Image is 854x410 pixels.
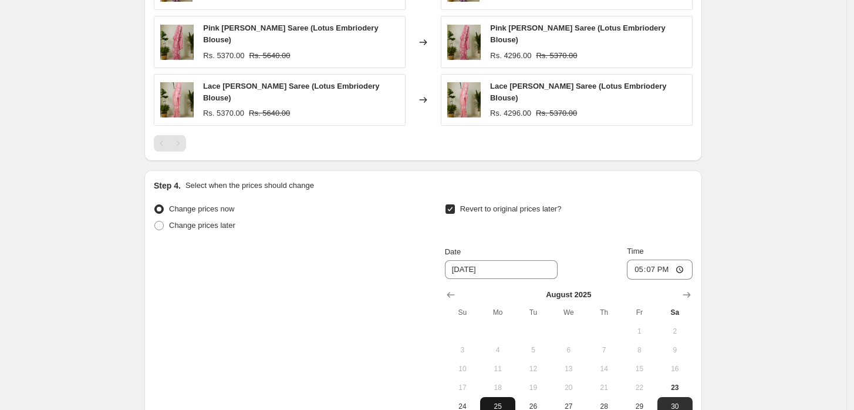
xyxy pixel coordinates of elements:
span: 22 [626,383,652,392]
strike: Rs. 5640.00 [249,50,290,62]
span: Pink [PERSON_NAME] Saree (Lotus Embriodery Blouse) [203,23,378,44]
button: Thursday August 14 2025 [586,359,622,378]
span: 13 [556,364,582,374]
span: 7 [591,345,617,355]
button: Monday August 18 2025 [480,378,515,397]
button: Sunday August 17 2025 [445,378,480,397]
span: 17 [450,383,475,392]
span: We [556,308,582,317]
img: IMG-20250630-WA0039-Photoroom_80x.webp [447,25,481,60]
span: 12 [520,364,546,374]
span: Sa [662,308,688,317]
span: 20 [556,383,582,392]
button: Show previous month, July 2025 [443,287,459,303]
span: 16 [662,364,688,374]
div: Rs. 4296.00 [490,50,531,62]
span: Lace [PERSON_NAME] Saree (Lotus Embriodery Blouse) [490,82,667,102]
span: 19 [520,383,546,392]
th: Tuesday [515,303,551,322]
th: Saturday [657,303,693,322]
div: Rs. 4296.00 [490,107,531,119]
span: 21 [591,383,617,392]
th: Sunday [445,303,480,322]
span: Date [445,247,461,256]
span: Change prices now [169,204,234,213]
button: Monday August 11 2025 [480,359,515,378]
span: 4 [485,345,511,355]
span: Tu [520,308,546,317]
button: Wednesday August 13 2025 [551,359,586,378]
button: Sunday August 10 2025 [445,359,480,378]
th: Monday [480,303,515,322]
button: Friday August 15 2025 [622,359,657,378]
span: 18 [485,383,511,392]
img: IMG-20250714-WA0031-Photoroom_1_80x.webp [160,82,194,117]
span: Fr [626,308,652,317]
img: IMG-20250714-WA0031-Photoroom_1_80x.webp [447,82,481,117]
button: Friday August 8 2025 [622,341,657,359]
th: Thursday [586,303,622,322]
span: 6 [556,345,582,355]
button: Thursday August 7 2025 [586,341,622,359]
span: Revert to original prices later? [460,204,562,213]
span: 11 [485,364,511,374]
th: Wednesday [551,303,586,322]
input: 12:00 [627,260,693,280]
p: Select when the prices should change [185,180,314,191]
button: Wednesday August 6 2025 [551,341,586,359]
nav: Pagination [154,135,186,152]
span: 10 [450,364,475,374]
div: Rs. 5370.00 [203,50,244,62]
span: 15 [626,364,652,374]
strike: Rs. 5370.00 [536,107,577,119]
span: Pink [PERSON_NAME] Saree (Lotus Embriodery Blouse) [490,23,665,44]
button: Tuesday August 19 2025 [515,378,551,397]
span: Su [450,308,475,317]
button: Thursday August 21 2025 [586,378,622,397]
button: Tuesday August 5 2025 [515,341,551,359]
span: 5 [520,345,546,355]
button: Sunday August 3 2025 [445,341,480,359]
span: 14 [591,364,617,374]
h2: Step 4. [154,180,181,191]
button: Friday August 1 2025 [622,322,657,341]
span: 23 [662,383,688,392]
button: Tuesday August 12 2025 [515,359,551,378]
span: 3 [450,345,475,355]
span: Lace [PERSON_NAME] Saree (Lotus Embriodery Blouse) [203,82,380,102]
span: Time [627,247,643,256]
span: 9 [662,345,688,355]
span: 8 [626,345,652,355]
span: Change prices later [169,221,235,230]
strike: Rs. 5370.00 [536,50,577,62]
button: Saturday August 16 2025 [657,359,693,378]
button: Monday August 4 2025 [480,341,515,359]
img: IMG-20250630-WA0039-Photoroom_80x.webp [160,25,194,60]
input: 8/23/2025 [445,260,558,279]
span: 2 [662,327,688,336]
button: Today Saturday August 23 2025 [657,378,693,397]
button: Friday August 22 2025 [622,378,657,397]
button: Show next month, September 2025 [679,287,695,303]
strike: Rs. 5640.00 [249,107,290,119]
span: Mo [485,308,511,317]
th: Friday [622,303,657,322]
span: 1 [626,327,652,336]
button: Saturday August 9 2025 [657,341,693,359]
span: Th [591,308,617,317]
button: Saturday August 2 2025 [657,322,693,341]
div: Rs. 5370.00 [203,107,244,119]
button: Wednesday August 20 2025 [551,378,586,397]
